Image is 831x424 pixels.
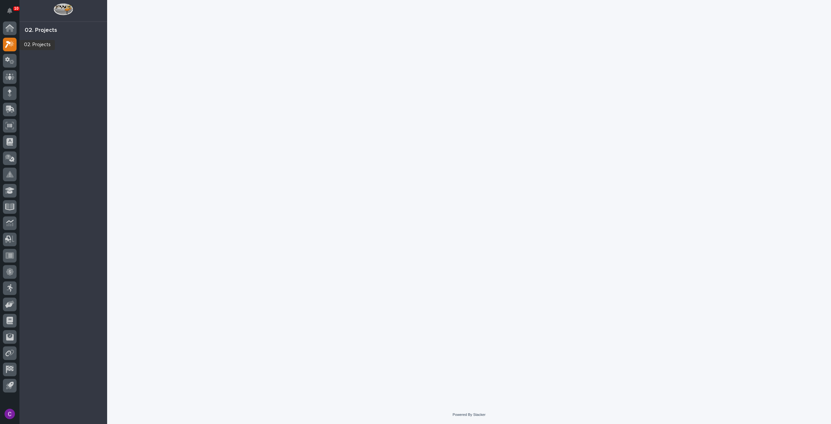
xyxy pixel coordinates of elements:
div: Notifications10 [8,8,17,18]
div: 02. Projects [25,27,57,34]
a: Powered By Stacker [453,413,485,417]
img: Workspace Logo [54,3,73,15]
p: 10 [14,6,19,11]
button: Notifications [3,4,17,18]
button: users-avatar [3,407,17,421]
